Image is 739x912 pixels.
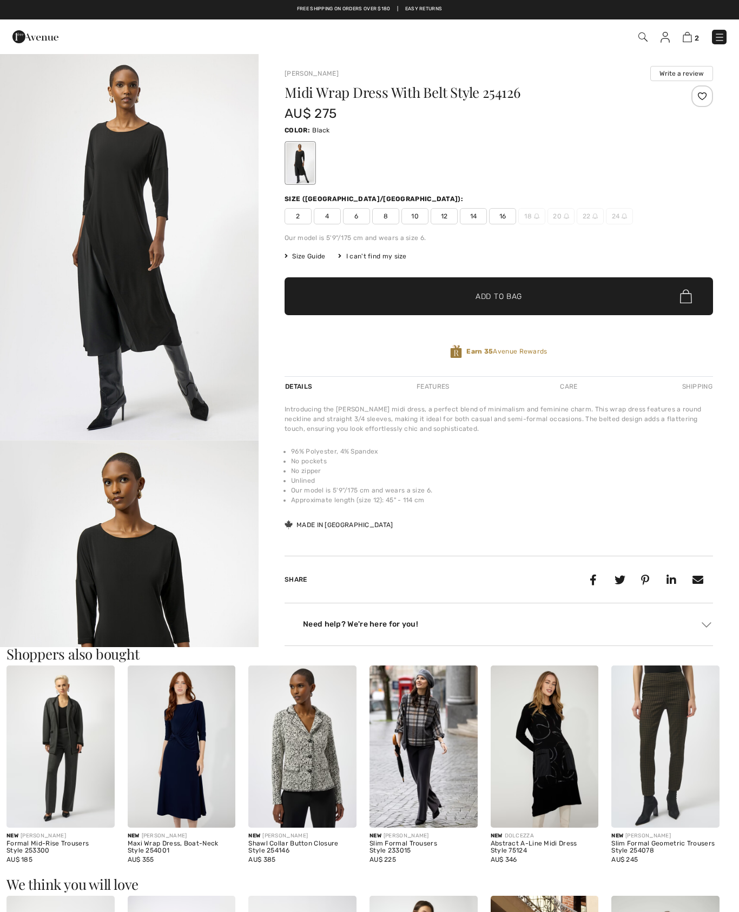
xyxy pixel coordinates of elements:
[460,208,487,224] span: 14
[592,214,598,219] img: ring-m.svg
[466,347,547,356] span: Avenue Rewards
[285,85,642,99] h1: Midi Wrap Dress With Belt Style 254126
[611,665,720,827] img: Slim Formal Geometric Trousers Style 254078
[372,208,399,224] span: 8
[489,208,516,224] span: 16
[369,856,396,863] span: AU$ 225
[611,856,638,863] span: AU$ 245
[564,214,569,219] img: ring-m.svg
[285,616,713,633] div: Need help? We're here for you!
[12,26,58,48] img: 1ère Avenue
[285,251,325,261] span: Size Guide
[248,832,357,840] div: [PERSON_NAME]
[714,32,725,43] img: Menu
[248,856,275,863] span: AU$ 385
[285,520,393,530] div: Made in [GEOGRAPHIC_DATA]
[128,665,236,827] img: Maxi Wrap Dress, Boat-Neck Style 254001
[518,208,545,224] span: 18
[638,32,648,42] img: Search
[668,880,728,907] iframe: Opens a widget where you can chat to one of our agents
[285,233,713,243] div: Our model is 5'9"/175 cm and wears a size 6.
[291,476,713,485] li: Unlined
[128,840,236,855] div: Maxi Wrap Dress, Boat-Neck Style 254001
[6,856,32,863] span: AU$ 185
[285,127,310,134] span: Color:
[491,665,599,827] img: Abstract A-Line Midi Dress Style 75124
[291,456,713,466] li: No pockets
[577,208,604,224] span: 22
[401,208,428,224] span: 10
[431,208,458,224] span: 12
[286,143,314,183] div: Black
[6,833,18,839] span: New
[551,377,586,396] div: Care
[491,856,517,863] span: AU$ 346
[338,251,406,261] div: I can't find my size
[285,404,713,434] div: Introducing the [PERSON_NAME] midi dress, a perfect blend of minimalism and feminine charm. This ...
[466,348,493,355] strong: Earn 35
[369,832,478,840] div: [PERSON_NAME]
[285,377,315,396] div: Details
[679,377,713,396] div: Shipping
[285,194,465,204] div: Size ([GEOGRAPHIC_DATA]/[GEOGRAPHIC_DATA]):
[128,833,140,839] span: New
[6,840,115,855] div: Formal Mid-Rise Trousers Style 253300
[248,833,260,839] span: New
[343,208,370,224] span: 6
[405,5,443,13] a: Easy Returns
[285,208,312,224] span: 2
[491,832,599,840] div: DOLCEZZA
[611,840,720,855] div: Slim Formal Geometric Trousers Style 254078
[650,66,713,81] button: Write a review
[547,208,575,224] span: 20
[369,665,478,827] img: Slim Formal Trousers Style 233015
[314,208,341,224] span: 4
[291,485,713,495] li: Our model is 5'9"/175 cm and wears a size 6.
[695,34,699,42] span: 2
[128,856,154,863] span: AU$ 355
[285,576,307,583] span: Share
[291,466,713,476] li: No zipper
[491,833,503,839] span: New
[702,622,711,627] img: Arrow2.svg
[248,840,357,855] div: Shawl Collar Button Closure Style 254146
[369,840,478,855] div: Slim Formal Trousers Style 233015
[683,30,699,43] a: 2
[312,127,330,134] span: Black
[285,277,713,315] button: Add to Bag
[683,32,692,42] img: Shopping Bag
[661,32,670,43] img: My Info
[450,344,462,359] img: Avenue Rewards
[622,214,627,219] img: ring-m.svg
[297,5,391,13] a: Free shipping on orders over $180
[397,5,398,13] span: |
[680,289,692,303] img: Bag.svg
[534,214,539,219] img: ring-m.svg
[6,647,733,661] h3: Shoppers also bought
[291,447,713,456] li: 96% Polyester, 4% Spandex
[611,833,623,839] span: New
[6,877,733,891] h3: We think you will love
[491,840,599,855] div: Abstract A-Line Midi Dress Style 75124
[6,832,115,840] div: [PERSON_NAME]
[611,832,720,840] div: [PERSON_NAME]
[12,31,58,41] a: 1ère Avenue
[6,665,115,827] img: Formal Mid-Rise Trousers Style 253300
[128,832,236,840] div: [PERSON_NAME]
[606,208,633,224] span: 24
[248,665,357,827] img: Shawl Collar Button Closure Style 254146
[369,833,381,839] span: New
[476,291,522,302] span: Add to Bag
[285,70,339,77] a: [PERSON_NAME]
[285,106,336,121] span: AU$ 275
[291,495,713,505] li: Approximate length (size 12): 45" - 114 cm
[407,377,458,396] div: Features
